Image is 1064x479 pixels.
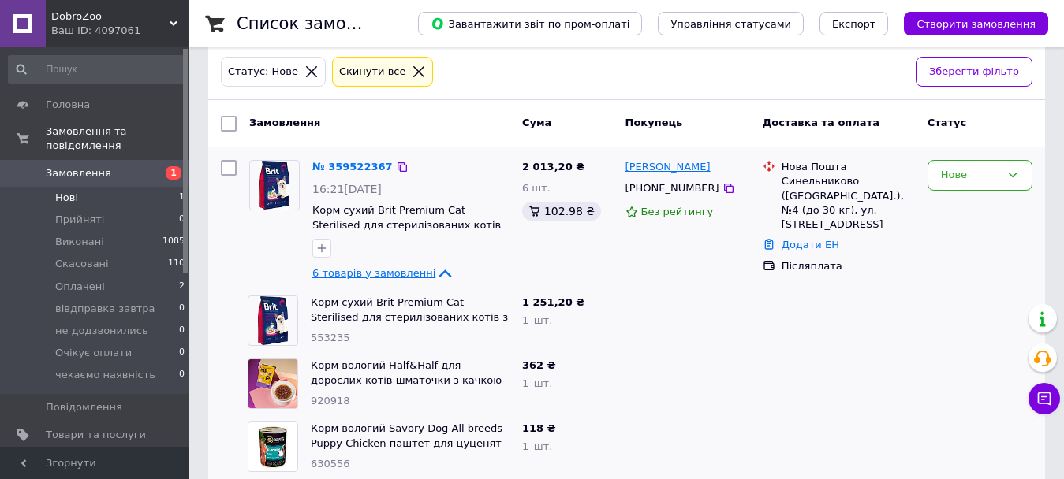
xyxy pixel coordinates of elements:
span: 2 013,20 ₴ [522,161,584,173]
div: Ваш ID: 4097061 [51,24,189,38]
span: Статус [928,117,967,128]
input: Пошук [8,55,186,84]
img: Фото товару [259,161,290,210]
button: Управління статусами [658,12,804,35]
span: Повідомлення [46,400,122,414]
span: Очікує оплати [55,346,132,360]
span: Зберегти фільтр [929,64,1019,80]
div: Нове [941,167,1000,184]
span: Замовлення [249,117,320,128]
span: 1 шт. [522,377,552,389]
span: Завантажити звіт по пром-оплаті [431,17,629,31]
span: Покупець [625,117,683,128]
span: 1 251,20 ₴ [522,296,584,308]
span: 0 [179,346,185,360]
span: Оплачені [55,280,105,294]
span: 16:21[DATE] [312,183,382,195]
span: 630556 [311,458,350,470]
img: Фото товару [258,296,289,345]
span: Доставка та оплата [763,117,879,128]
a: [PERSON_NAME] [625,160,711,175]
span: 1 шт. [522,440,552,452]
button: Зберегти фільтр [916,57,1032,87]
div: Синельниково ([GEOGRAPHIC_DATA].), №4 (до 30 кг), ул. [STREET_ADDRESS] [782,174,915,232]
div: Нова Пошта [782,160,915,174]
button: Чат з покупцем [1029,383,1060,414]
span: не додзвонились [55,324,148,338]
span: Замовлення та повідомлення [46,124,189,153]
span: 1 [179,191,185,205]
span: Скасовані [55,257,109,271]
span: 6 шт. [522,182,551,194]
span: Створити замовлення [917,18,1036,30]
span: Експорт [832,18,876,30]
div: Статус: Нове [225,64,301,80]
span: 0 [179,302,185,316]
span: Головна [46,98,90,112]
span: 110 [168,257,185,271]
div: 102.98 ₴ [522,202,601,221]
div: Післяплата [782,259,915,273]
span: Без рейтингу [641,206,714,217]
button: Завантажити звіт по пром-оплаті [418,12,642,35]
span: 6 товарів у замовленні [312,267,435,279]
span: Виконані [55,235,104,249]
span: 0 [179,368,185,382]
button: Створити замовлення [904,12,1048,35]
span: 1 [166,166,181,180]
span: 0 [179,213,185,227]
span: 118 ₴ [522,422,556,434]
a: 6 товарів у замовленні [312,267,454,279]
a: Додати ЕН [782,239,839,251]
span: 362 ₴ [522,359,556,371]
button: Експорт [819,12,889,35]
div: Cкинути все [336,64,409,80]
span: 920918 [311,395,350,407]
a: Корм вологий Savory Dog All breeds Puppy Chicken паштет для цуценят усіх порід з куркою 400 г [311,422,502,463]
a: № 359522367 [312,161,393,173]
span: Замовлення [46,166,111,180]
span: Cума [522,117,551,128]
span: 0 [179,324,185,338]
a: Корм сухий Brit Premium Cat Sterilised для стерилізованих котів з куркою 8 кг [312,204,501,245]
span: Управління статусами [670,18,791,30]
span: вівдправка завтра [55,302,155,316]
a: Створити замовлення [888,17,1048,29]
span: Нові [55,191,78,205]
img: Фото товару [248,422,297,471]
div: [PHONE_NUMBER] [622,178,722,199]
span: 1 шт. [522,314,552,326]
a: Корм вологий Half&Half для дорослих котів шматочки з качкою у соусі у формі пауча 22 шт х 100 г [311,359,502,400]
span: 2 [179,280,185,294]
span: 553235 [311,332,350,343]
span: DobroZoo [51,9,170,24]
h1: Список замовлень [237,14,397,33]
a: Корм сухий Brit Premium Cat Sterilised для стерилізованих котів з куркою 8 кг [311,296,508,337]
span: 1085 [162,235,185,249]
span: Товари та послуги [46,428,146,442]
a: Фото товару [249,160,300,210]
span: чекаємо наявність [55,368,155,382]
span: Прийняті [55,213,104,227]
img: Фото товару [248,359,297,408]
